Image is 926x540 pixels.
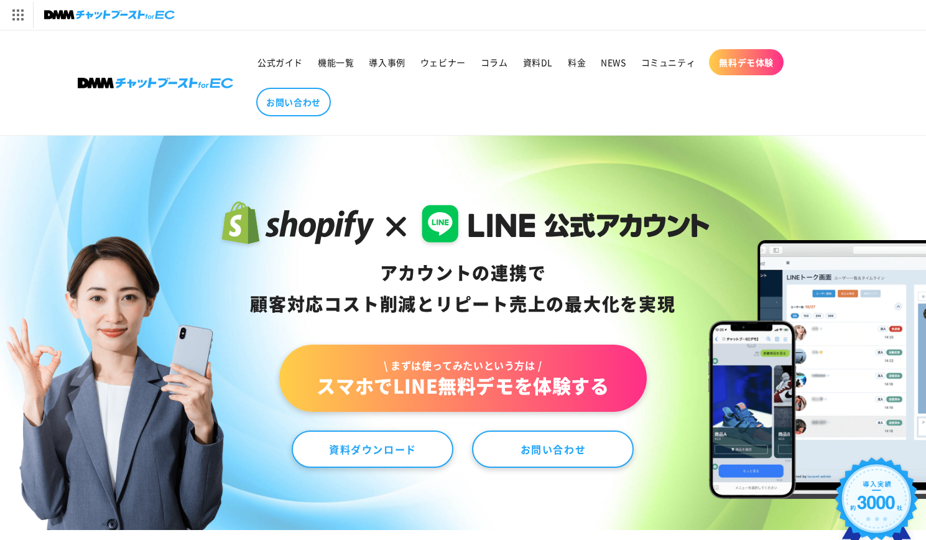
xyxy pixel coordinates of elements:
a: NEWS [593,49,633,75]
span: コラム [481,57,508,68]
a: コミュニティ [634,49,703,75]
span: 公式ガイド [257,57,303,68]
a: お問い合わせ [256,88,331,116]
span: コミュニティ [641,57,696,68]
span: 導入事例 [369,57,405,68]
a: 機能一覧 [310,49,361,75]
span: 機能一覧 [318,57,354,68]
span: 無料デモ体験 [719,57,774,68]
a: 資料ダウンロード [292,431,453,468]
a: 導入事例 [361,49,412,75]
span: \ まずは使ってみたいという方は / [317,358,609,372]
span: 料金 [568,57,586,68]
div: アカウントの連携で 顧客対応コスト削減と リピート売上の 最大化を実現 [216,258,710,320]
img: 株式会社DMM Boost [78,78,233,88]
a: コラム [473,49,516,75]
a: 無料デモ体験 [709,49,784,75]
span: NEWS [601,57,626,68]
img: チャットブーストforEC [44,6,175,24]
a: 料金 [560,49,593,75]
a: 公式ガイド [250,49,310,75]
span: 資料DL [523,57,553,68]
a: お問い合わせ [472,431,634,468]
span: ウェビナー [420,57,466,68]
span: お問い合わせ [266,96,321,108]
a: ウェビナー [413,49,473,75]
a: 資料DL [516,49,560,75]
a: \ まずは使ってみたいという方は /スマホでLINE無料デモを体験する [279,345,646,412]
img: サービス [2,2,33,28]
